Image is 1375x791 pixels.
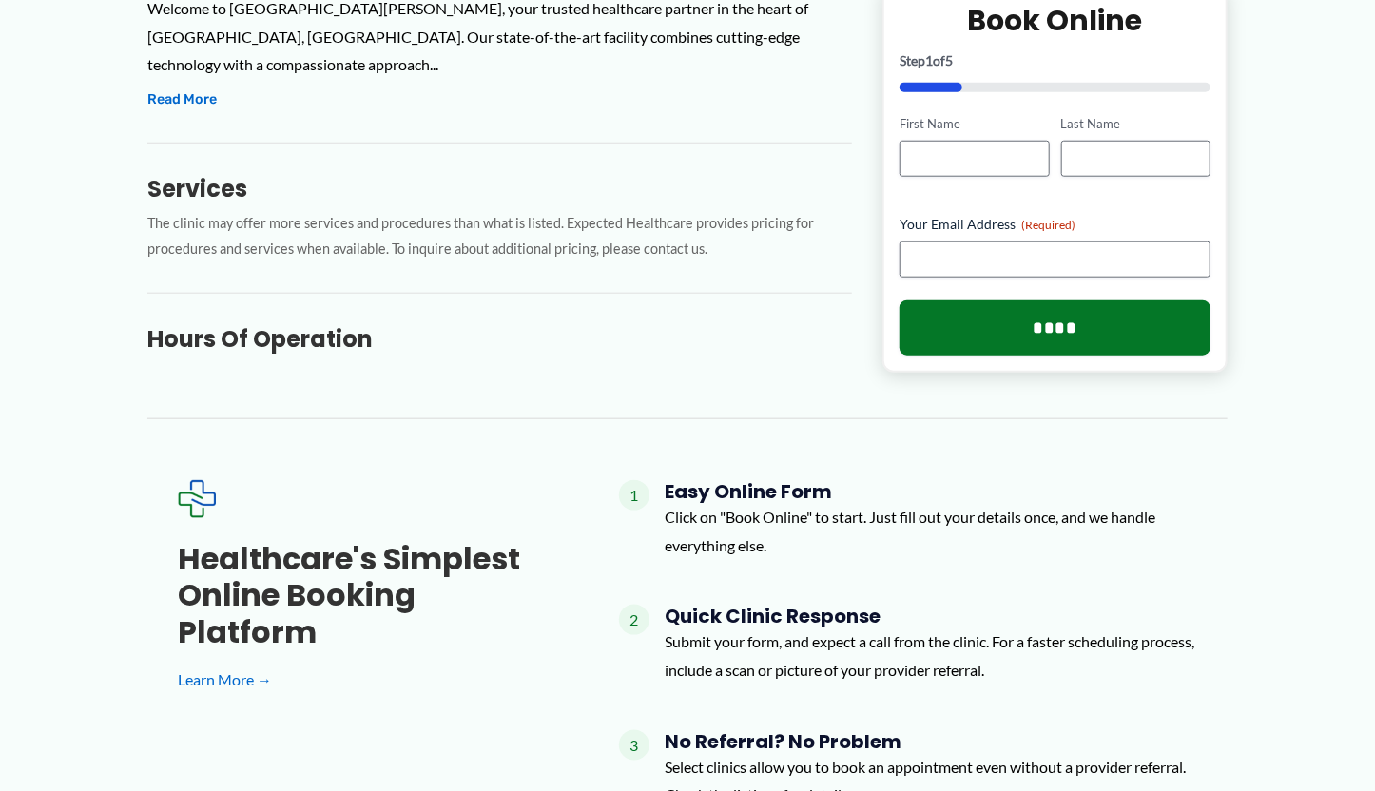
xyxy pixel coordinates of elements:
h4: No Referral? No Problem [665,730,1197,753]
h4: Easy Online Form [665,480,1197,503]
p: The clinic may offer more services and procedures than what is listed. Expected Healthcare provid... [147,211,852,262]
h3: Services [147,174,852,203]
h3: Healthcare's simplest online booking platform [178,541,558,650]
label: Last Name [1061,115,1210,133]
p: Step of [900,54,1210,68]
img: Expected Healthcare Logo [178,480,216,518]
a: Learn More → [178,666,558,694]
span: 2 [619,605,649,635]
p: Submit your form, and expect a call from the clinic. For a faster scheduling process, include a s... [665,627,1197,684]
span: 5 [945,52,953,68]
span: 1 [619,480,649,511]
span: 1 [925,52,933,68]
h4: Quick Clinic Response [665,605,1197,627]
label: Your Email Address [900,215,1210,234]
p: Click on "Book Online" to start. Just fill out your details once, and we handle everything else. [665,503,1197,559]
button: Read More [147,88,217,111]
h2: Book Online [900,2,1210,39]
span: (Required) [1021,218,1075,232]
h3: Hours of Operation [147,324,852,354]
span: 3 [619,730,649,761]
label: First Name [900,115,1049,133]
